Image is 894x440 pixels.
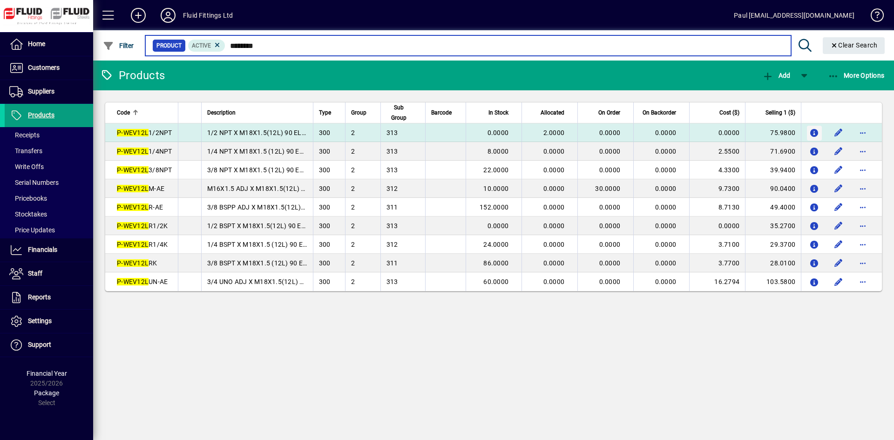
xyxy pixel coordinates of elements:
[192,42,211,49] span: Active
[689,254,745,272] td: 3.7700
[599,166,621,174] span: 0.0000
[855,237,870,252] button: More options
[855,218,870,233] button: More options
[207,129,317,136] span: 1/2 NPT X M18X1.5(12L) 90 ELBOW
[826,67,887,84] button: More Options
[483,241,508,248] span: 24.0000
[864,2,882,32] a: Knowledge Base
[117,203,149,211] em: P-WEV12L
[9,226,55,234] span: Price Updates
[117,222,149,230] em: P-WEV12L
[655,241,677,248] span: 0.0000
[386,222,398,230] span: 313
[351,241,355,248] span: 2
[117,241,168,248] span: R1/4K
[28,88,54,95] span: Suppliers
[689,142,745,161] td: 2.5500
[5,56,93,80] a: Customers
[117,259,157,267] span: RK
[543,166,565,174] span: 0.0000
[831,200,846,215] button: Edit
[643,108,676,118] span: On Backorder
[386,259,398,267] span: 311
[5,190,93,206] a: Pricebooks
[855,256,870,271] button: More options
[855,200,870,215] button: More options
[543,185,565,192] span: 0.0000
[319,203,331,211] span: 300
[188,40,225,52] mat-chip: Activation Status: Active
[207,166,318,174] span: 3/8 NPT X M18X1.5 (12L) 90 ELBOW
[28,341,51,348] span: Support
[830,41,878,49] span: Clear Search
[855,162,870,177] button: More options
[655,148,677,155] span: 0.0000
[655,166,677,174] span: 0.0000
[483,259,508,267] span: 86.0000
[595,185,620,192] span: 30.0000
[319,241,331,248] span: 300
[117,148,149,155] em: P-WEV12L
[689,161,745,179] td: 4.3300
[855,144,870,159] button: More options
[5,127,93,143] a: Receipts
[689,123,745,142] td: 0.0000
[543,129,565,136] span: 2.0000
[599,259,621,267] span: 0.0000
[117,129,172,136] span: 1/2NPT
[689,198,745,217] td: 8.7130
[831,274,846,289] button: Edit
[9,195,47,202] span: Pricebooks
[9,131,40,139] span: Receipts
[823,37,885,54] button: Clear
[319,108,331,118] span: Type
[528,108,573,118] div: Allocated
[9,163,44,170] span: Write Offs
[745,217,801,235] td: 35.2700
[719,108,739,118] span: Cost ($)
[117,108,172,118] div: Code
[100,68,165,83] div: Products
[207,108,307,118] div: Description
[319,259,331,267] span: 300
[480,203,508,211] span: 152.0000
[655,259,677,267] span: 0.0000
[543,148,565,155] span: 0.0000
[599,203,621,211] span: 0.0000
[831,125,846,140] button: Edit
[117,203,163,211] span: R-AE
[386,185,398,192] span: 312
[655,203,677,211] span: 0.0000
[543,241,565,248] span: 0.0000
[5,262,93,285] a: Staff
[117,222,168,230] span: R1/2K
[583,108,629,118] div: On Order
[386,102,412,123] span: Sub Group
[5,80,93,103] a: Suppliers
[745,235,801,254] td: 29.3700
[765,108,795,118] span: Selling 1 ($)
[488,108,508,118] span: In Stock
[831,218,846,233] button: Edit
[598,108,620,118] span: On Order
[655,185,677,192] span: 0.0000
[689,217,745,235] td: 0.0000
[28,40,45,47] span: Home
[351,185,355,192] span: 2
[689,272,745,291] td: 16.2794
[5,175,93,190] a: Serial Numbers
[431,108,452,118] span: Barcode
[207,148,318,155] span: 1/4 NPT X M18X1.5 (12L) 90 ELBOW
[101,37,136,54] button: Filter
[689,179,745,198] td: 9.7300
[117,278,168,285] span: UN-AE
[351,166,355,174] span: 2
[9,210,47,218] span: Stocktakes
[117,166,149,174] em: P-WEV12L
[599,278,621,285] span: 0.0000
[351,129,355,136] span: 2
[745,161,801,179] td: 39.9400
[488,129,509,136] span: 0.0000
[28,64,60,71] span: Customers
[117,259,149,267] em: P-WEV12L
